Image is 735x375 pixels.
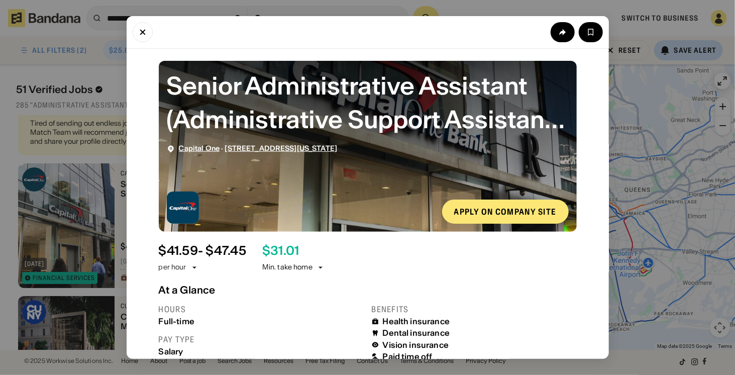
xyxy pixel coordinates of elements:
[383,340,449,350] div: Vision insurance
[159,347,364,356] div: Salary
[383,317,450,326] div: Health insurance
[225,144,337,153] span: [STREET_ADDRESS][US_STATE]
[179,144,338,153] div: ·
[179,144,220,153] span: Capital One
[159,244,246,258] div: $ 41.59 - $47.45
[159,284,577,296] div: At a Glance
[262,244,299,258] div: $ 31.01
[159,334,364,345] div: Pay type
[167,192,199,224] img: Capital One logo
[167,69,569,136] div: Senior Administrative Assistant (Administrative Support Assistant III) - Compliance
[383,328,450,338] div: Dental insurance
[454,208,557,216] div: Apply on company site
[262,262,325,272] div: Min. take home
[133,22,153,42] button: Close
[159,317,364,326] div: Full-time
[372,304,577,315] div: Benefits
[159,304,364,315] div: Hours
[383,352,433,361] div: Paid time off
[159,262,186,272] div: per hour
